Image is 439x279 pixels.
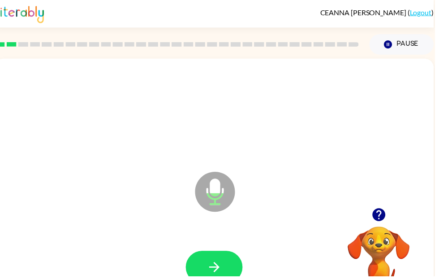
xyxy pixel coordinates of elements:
a: Logout [414,8,436,17]
button: Pause [373,35,438,55]
span: CEANNA [PERSON_NAME] [323,8,412,17]
div: ( ) [323,8,438,17]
